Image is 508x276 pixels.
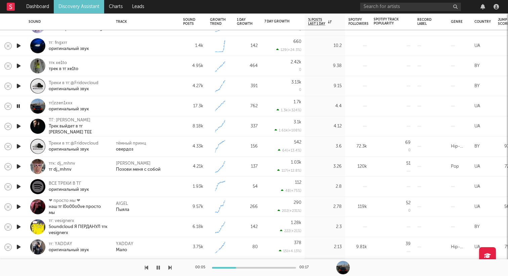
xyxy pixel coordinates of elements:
[49,40,89,52] a: тг: fngxrrоригинальный звук
[49,161,75,173] a: тгк: dj_mhnvтг dj_mhnv
[210,18,227,26] div: Growth Trend
[278,148,301,153] div: 64 ( +13.4 % )
[291,60,301,64] div: 2.42k
[116,201,128,207] a: AIGEL
[280,229,301,233] div: 222 ( +21 % )
[308,62,342,70] div: 9.38
[237,18,253,26] div: 1 Day Growth
[308,183,342,191] div: 2.8
[308,163,342,171] div: 3.26
[237,62,258,70] div: 464
[277,168,301,173] div: 117 ( +12.8 % )
[277,108,301,112] div: 1.3k ( +324 % )
[49,241,89,253] a: тг: YADDAYоригинальный звук
[49,100,89,112] a: тг|zzen1xxxоригинальный звук
[49,117,108,123] div: ТГ: [PERSON_NAME]
[237,243,258,251] div: 80
[116,141,146,147] a: тёмный принц
[299,88,301,92] div: 0
[406,242,411,246] div: 39
[474,223,479,231] div: BY
[237,183,258,191] div: 54
[451,163,459,171] div: Pop
[116,167,161,173] a: Позови меня с собой
[474,143,479,151] div: BY
[183,143,203,151] div: 4.33k
[294,120,301,124] div: 3.1k
[49,106,89,112] div: оригинальный звук
[237,122,258,130] div: 337
[116,207,129,213] a: Пыяла
[183,42,203,50] div: 1.4k
[49,241,89,247] div: тг: YADDAY
[183,243,203,251] div: 3.75k
[474,62,479,70] div: BY
[49,141,98,153] a: Треки в тг:@Fridovcloudоригинальный звук
[474,102,480,110] div: UA
[49,224,108,236] div: Soundcloud Я ПЕРДАНУЛ тгк vesignerx
[237,42,258,50] div: 142
[183,203,203,211] div: 9.57k
[299,68,301,72] div: 0
[264,19,291,23] div: 7 Day Growth
[29,20,106,24] div: Sound
[281,188,301,193] div: 48 ( +75 % )
[308,102,342,110] div: 4.4
[451,243,468,251] div: Hip-Hop/Rap
[116,247,127,253] a: Мало
[49,117,108,135] a: ТГ: [PERSON_NAME]Трек выйдет в тг [PERSON_NAME] TEE
[308,18,326,26] span: % Posts Last 1 Day
[49,80,98,92] a: Треки в тг:@Fridovcloudоригинальный звук
[348,143,367,151] div: 72.3k
[49,100,89,106] div: тг|zzen1xxx
[293,40,301,44] div: 660
[294,241,301,245] div: 378
[474,183,480,191] div: UA
[49,80,98,86] div: Треки в тг:@Fridovcloud
[406,201,411,205] div: 52
[237,203,258,211] div: 266
[308,223,342,231] div: 2.3
[348,163,367,171] div: 120k
[116,20,173,24] div: Track
[195,264,209,272] div: 00:05
[474,203,480,211] div: UA
[278,209,301,213] div: 202 ( +231 % )
[374,17,400,25] div: Spotify Track Popularity
[116,147,133,153] a: овердоз
[116,161,151,167] a: [PERSON_NAME]
[49,218,108,236] a: тг: vesignerxSoundcloud Я ПЕРДАНУЛ тгк vesignerx
[408,209,411,213] div: 0
[294,140,301,145] div: 542
[474,82,479,90] div: BY
[49,181,89,187] div: ВСЕ ТРЕКИ В ТГ
[348,203,367,211] div: 119k
[183,102,203,110] div: 17.3k
[116,241,133,247] a: YADDAY
[237,82,258,90] div: 391
[474,20,491,24] div: Country
[360,3,461,11] input: Search for artists
[49,46,89,52] div: оригинальный звук
[474,122,480,130] div: UA
[49,167,75,173] div: тг dj_mhnv
[49,187,89,193] div: оригинальный звук
[49,40,89,46] div: тг: fngxrr
[237,223,258,231] div: 142
[295,180,301,185] div: 112
[417,18,434,26] div: Record Label
[348,18,369,26] div: Spotify Followers
[294,201,301,205] div: 290
[405,141,411,145] div: 69
[279,249,301,253] div: 15 ( +4.13 % )
[49,60,78,72] a: тгк xe1toтрек в тг xe1to
[406,161,411,166] div: 51
[183,183,203,191] div: 1.93k
[291,221,301,225] div: 1.28k
[49,204,108,216] div: наш тг l0o00o0ve просто мы
[408,149,411,152] div: 0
